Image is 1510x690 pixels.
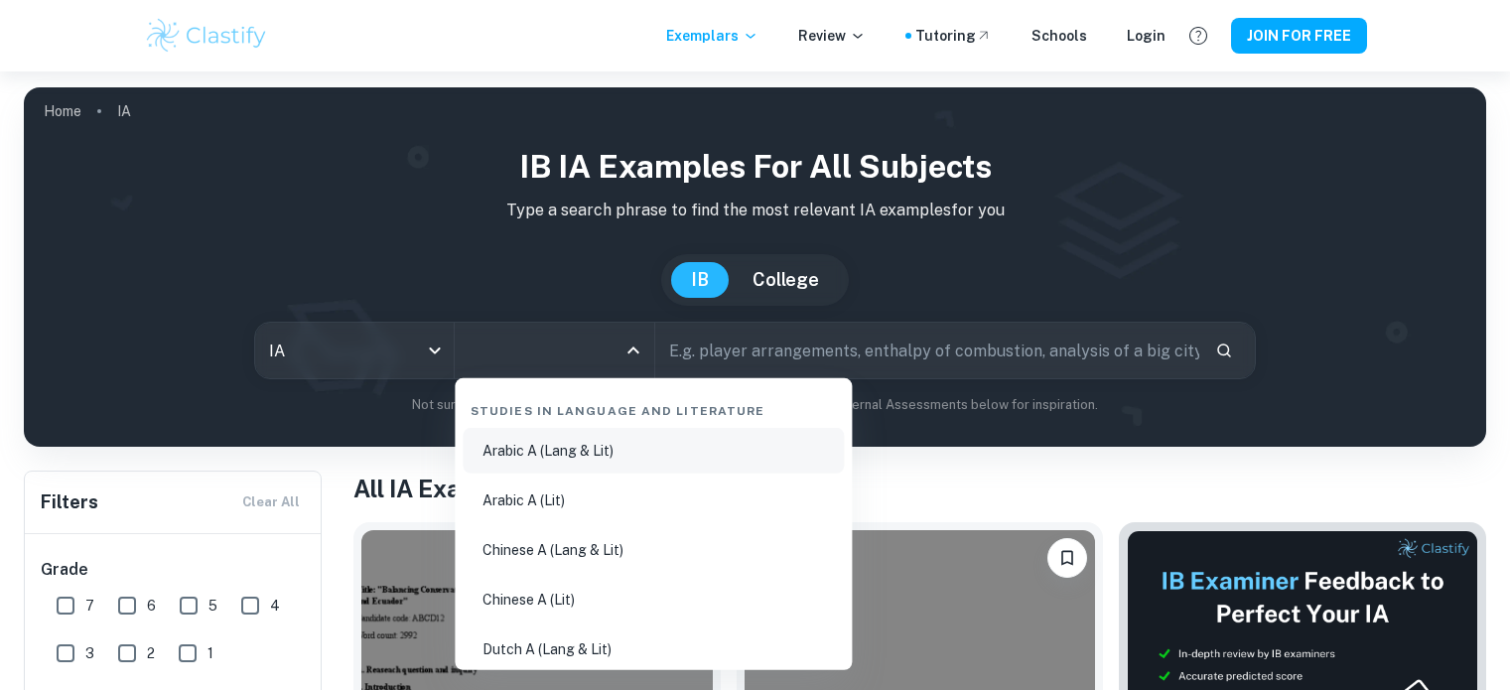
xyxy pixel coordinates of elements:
[1031,25,1087,47] a: Schools
[655,323,1199,378] input: E.g. player arrangements, enthalpy of combustion, analysis of a big city...
[85,595,94,617] span: 7
[40,143,1470,191] h1: IB IA examples for all subjects
[463,577,844,622] li: Chinese A (Lit)
[1047,538,1087,578] button: Please log in to bookmark exemplars
[463,626,844,672] li: Dutch A (Lang & Lit)
[619,337,647,364] button: Close
[41,488,98,516] h6: Filters
[463,428,844,474] li: Arabic A (Lang & Lit)
[1207,334,1241,367] button: Search
[798,25,866,47] p: Review
[733,262,839,298] button: College
[40,395,1470,415] p: Not sure what to search for? You can always look through our example Internal Assessments below f...
[41,558,307,582] h6: Grade
[463,478,844,523] li: Arabic A (Lit)
[85,642,94,664] span: 3
[147,642,155,664] span: 2
[208,595,217,617] span: 5
[255,323,454,378] div: IA
[353,471,1486,506] h1: All IA Examples
[463,386,844,428] div: Studies in Language and Literature
[666,25,758,47] p: Exemplars
[207,642,213,664] span: 1
[144,16,270,56] img: Clastify logo
[671,262,729,298] button: IB
[24,87,1486,447] img: profile cover
[1231,18,1367,54] button: JOIN FOR FREE
[117,100,131,122] p: IA
[915,25,992,47] a: Tutoring
[1127,25,1166,47] a: Login
[270,595,280,617] span: 4
[44,97,81,125] a: Home
[147,595,156,617] span: 6
[40,199,1470,222] p: Type a search phrase to find the most relevant IA examples for you
[463,527,844,573] li: Chinese A (Lang & Lit)
[1181,19,1215,53] button: Help and Feedback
